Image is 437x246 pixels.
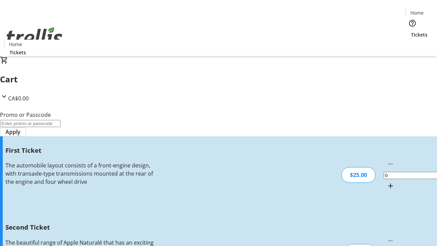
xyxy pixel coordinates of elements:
[411,31,427,38] span: Tickets
[4,41,26,48] a: Home
[10,49,26,56] span: Tickets
[5,161,155,186] div: The automobile layout consists of a front-engine design, with transaxle-type transmissions mounte...
[9,41,22,48] span: Home
[406,9,428,16] a: Home
[406,38,419,52] button: Cart
[341,167,376,183] div: $25.00
[410,9,424,16] span: Home
[4,19,65,54] img: Orient E2E Organization 38GenEhKH1's Logo
[5,128,20,136] span: Apply
[406,31,433,38] a: Tickets
[5,146,155,155] h3: First Ticket
[5,222,155,232] h3: Second Ticket
[384,179,397,193] button: Increment by one
[4,49,31,56] a: Tickets
[406,16,419,30] button: Help
[8,95,29,102] span: CA$0.00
